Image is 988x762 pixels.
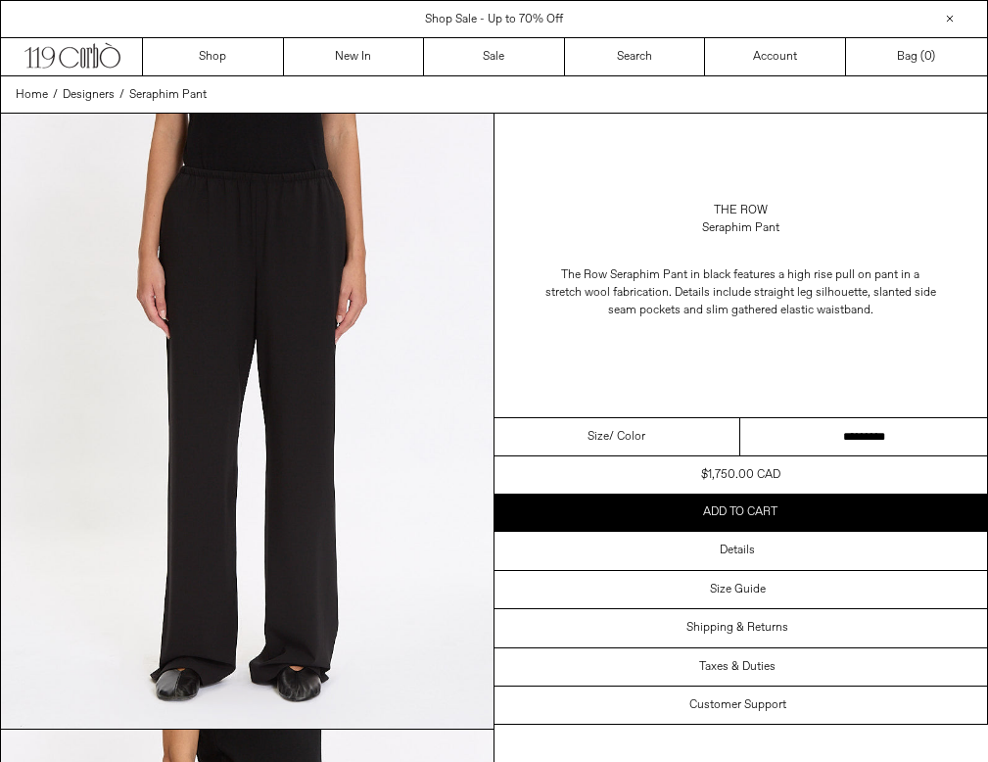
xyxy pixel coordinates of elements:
[16,86,48,104] a: Home
[720,544,755,557] h3: Details
[425,12,563,27] a: Shop Sale - Up to 70% Off
[16,87,48,103] span: Home
[846,38,987,75] a: Bag ()
[703,504,777,520] span: Add to cart
[565,38,706,75] a: Search
[702,219,779,237] div: Seraphim Pant
[284,38,425,75] a: New In
[119,86,124,104] span: /
[494,494,988,531] button: Add to cart
[53,86,58,104] span: /
[424,38,565,75] a: Sale
[63,87,115,103] span: Designers
[588,428,609,446] span: Size
[544,257,936,329] p: The Row Seraphim Pant in black features a high rise pull on pant in a stretch wool fabrication. D...
[63,86,115,104] a: Designers
[129,86,207,104] a: Seraphim Pant
[686,621,788,635] h3: Shipping & Returns
[129,87,207,103] span: Seraphim Pant
[609,428,645,446] span: / Color
[710,583,766,596] h3: Size Guide
[143,38,284,75] a: Shop
[701,466,780,484] div: $1,750.00 CAD
[705,38,846,75] a: Account
[689,698,786,712] h3: Customer Support
[699,660,776,674] h3: Taxes & Duties
[924,49,931,65] span: 0
[714,202,768,219] a: The Row
[924,48,935,66] span: )
[1,114,494,729] img: Corbo-08-16-2515717copy_1800x1800.jpg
